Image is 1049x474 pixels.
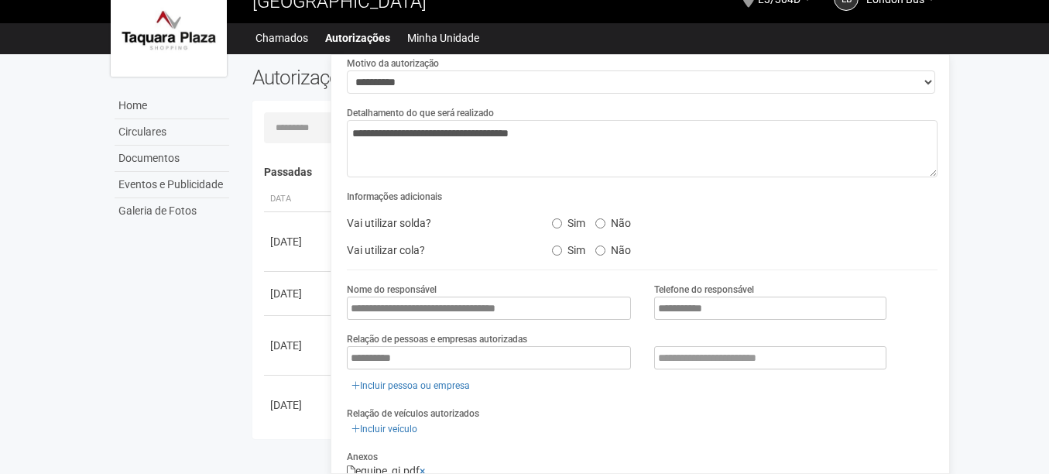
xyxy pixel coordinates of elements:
[347,332,527,346] label: Relação de pessoas e empresas autorizadas
[347,421,422,438] a: Incluir veículo
[335,239,540,262] div: Vai utilizar cola?
[595,211,631,230] label: Não
[347,57,439,70] label: Motivo da autorização
[407,27,479,49] a: Minha Unidade
[552,211,585,230] label: Sim
[335,211,540,235] div: Vai utilizar solda?
[347,407,479,421] label: Relação de veículos autorizados
[654,283,754,297] label: Telefone do responsável
[264,187,334,212] th: Data
[115,172,229,198] a: Eventos e Publicidade
[115,198,229,224] a: Galeria de Fotos
[552,239,585,257] label: Sim
[255,27,308,49] a: Chamados
[552,218,562,228] input: Sim
[264,167,927,178] h4: Passadas
[270,338,327,353] div: [DATE]
[347,377,475,394] a: Incluir pessoa ou empresa
[270,397,327,413] div: [DATE]
[595,239,631,257] label: Não
[115,93,229,119] a: Home
[325,27,390,49] a: Autorizações
[552,246,562,256] input: Sim
[595,218,605,228] input: Não
[595,246,605,256] input: Não
[270,286,327,301] div: [DATE]
[115,119,229,146] a: Circulares
[270,234,327,249] div: [DATE]
[347,106,494,120] label: Detalhamento do que será realizado
[347,450,378,464] label: Anexos
[347,283,437,297] label: Nome do responsável
[252,66,584,89] h2: Autorizações
[347,190,442,204] label: Informações adicionais
[115,146,229,172] a: Documentos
